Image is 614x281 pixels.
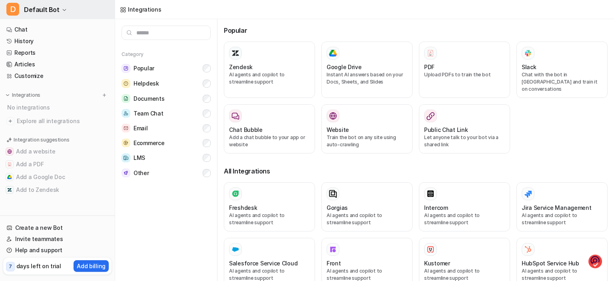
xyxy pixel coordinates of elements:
[229,212,310,226] p: AI agents and copilot to streamline support
[522,212,602,226] p: AI agents and copilot to streamline support
[329,50,337,57] img: Google Drive
[424,126,468,134] h3: Public Chat Link
[3,171,112,183] button: Add a Google DocAdd a Google Doc
[122,61,211,76] button: PopularPopular
[224,104,315,153] button: Chat BubbleAdd a chat bubble to your app or website
[231,245,239,253] img: Salesforce Service Cloud
[3,47,112,58] a: Reports
[419,42,510,98] button: PDFPDFUpload PDFs to train the bot
[229,259,297,267] h3: Salesforce Service Cloud
[134,139,164,147] span: Ecommerce
[7,149,12,154] img: Add a website
[134,80,159,88] span: Helpdesk
[327,134,407,148] p: Train the bot on any site using auto-crawling
[134,154,145,162] span: LMS
[122,124,130,132] img: Email
[3,36,112,47] a: History
[9,263,12,270] p: 7
[122,91,211,106] button: DocumentsDocuments
[3,233,112,245] a: Invite teammates
[424,212,505,226] p: AI agents and copilot to streamline support
[3,116,112,127] a: Explore all integrations
[122,64,130,73] img: Popular
[524,48,532,58] img: Slack
[224,26,608,35] h3: Popular
[122,51,211,58] h5: Category
[120,5,161,14] a: Integrations
[122,165,211,180] button: OtherOther
[419,182,510,231] button: IntercomAI agents and copilot to streamline support
[424,63,435,71] h3: PDF
[128,5,161,14] div: Integrations
[134,95,164,103] span: Documents
[134,64,154,72] span: Popular
[5,101,112,114] div: No integrations
[77,262,106,270] p: Add billing
[588,254,602,269] img: o1IwAAAABJRU5ErkJggg==
[424,71,505,78] p: Upload PDFs to train the bot
[74,260,109,272] button: Add billing
[122,76,211,91] button: HelpdeskHelpdesk
[3,24,112,35] a: Chat
[229,63,253,71] h3: Zendesk
[122,139,130,147] img: Ecommerce
[424,134,505,148] p: Let anyone talk to your bot via a shared link
[427,49,435,57] img: PDF
[229,71,310,86] p: AI agents and copilot to streamline support
[427,245,435,253] img: Kustomer
[12,92,40,98] p: Integrations
[7,187,12,192] img: Add to Zendesk
[321,182,413,231] button: GorgiasAI agents and copilot to streamline support
[419,104,510,153] button: Public Chat LinkLet anyone talk to your bot via a shared link
[224,182,315,231] button: FreshdeskAI agents and copilot to streamline support
[17,115,108,128] span: Explore all integrations
[229,126,263,134] h3: Chat Bubble
[134,124,148,132] span: Email
[16,262,61,270] p: days left on trial
[327,63,362,71] h3: Google Drive
[327,203,348,212] h3: Gorgias
[3,145,112,158] button: Add a websiteAdd a website
[224,42,315,98] button: ZendeskAI agents and copilot to streamline support
[5,92,10,98] img: expand menu
[7,175,12,179] img: Add a Google Doc
[224,166,608,176] h3: All Integrations
[134,110,163,118] span: Team Chat
[102,92,107,98] img: menu_add.svg
[3,245,112,256] a: Help and support
[14,136,69,143] p: Integration suggestions
[122,121,211,136] button: EmailEmail
[516,182,608,231] button: Jira Service ManagementAI agents and copilot to streamline support
[122,94,130,103] img: Documents
[327,126,349,134] h3: Website
[3,158,112,171] button: Add a PDFAdd a PDF
[321,42,413,98] button: Google DriveGoogle DriveInstant AI answers based on your Docs, Sheets, and Slides
[3,91,43,99] button: Integrations
[522,203,592,212] h3: Jira Service Management
[329,112,337,120] img: Website
[122,106,211,121] button: Team ChatTeam Chat
[122,150,211,165] button: LMSLMS
[6,3,19,16] span: D
[24,4,60,15] span: Default Bot
[122,169,130,177] img: Other
[327,71,407,86] p: Instant AI answers based on your Docs, Sheets, and Slides
[134,169,149,177] span: Other
[229,203,257,212] h3: Freshdesk
[122,109,130,118] img: Team Chat
[522,63,536,71] h3: Slack
[122,153,130,162] img: LMS
[327,212,407,226] p: AI agents and copilot to streamline support
[329,245,337,253] img: Front
[522,259,579,267] h3: HubSpot Service Hub
[424,259,450,267] h3: Kustomer
[516,42,608,98] button: SlackSlackChat with the bot in [GEOGRAPHIC_DATA] and train it on conversations
[6,117,14,125] img: explore all integrations
[321,104,413,153] button: WebsiteWebsiteTrain the bot on any site using auto-crawling
[3,183,112,196] button: Add to ZendeskAdd to Zendesk
[522,71,602,93] p: Chat with the bot in [GEOGRAPHIC_DATA] and train it on conversations
[229,134,310,148] p: Add a chat bubble to your app or website
[122,136,211,150] button: EcommerceEcommerce
[327,259,341,267] h3: Front
[122,79,130,88] img: Helpdesk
